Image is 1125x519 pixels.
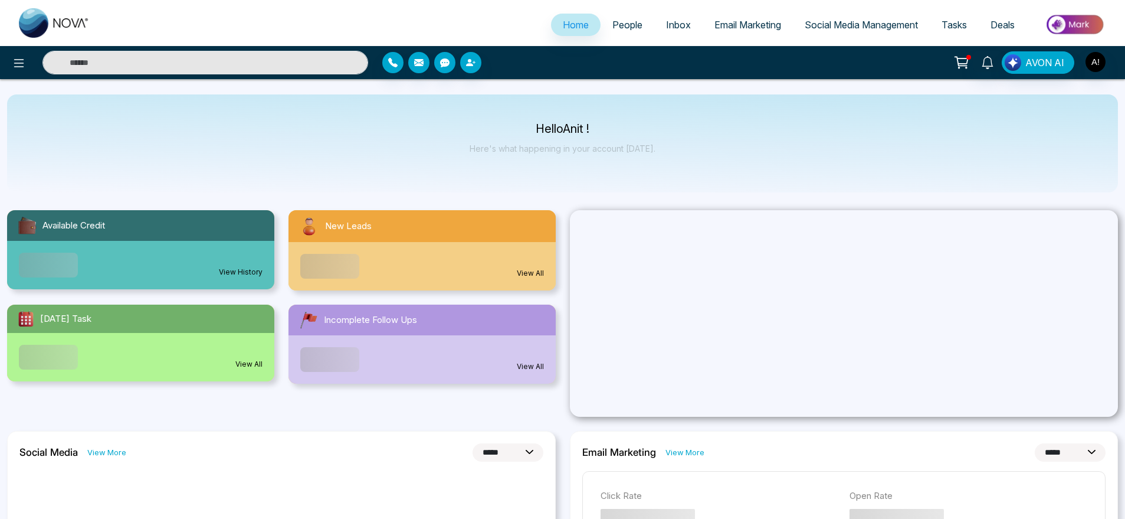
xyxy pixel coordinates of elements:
[17,215,38,236] img: availableCredit.svg
[87,447,126,458] a: View More
[298,215,320,237] img: newLeads.svg
[517,361,544,372] a: View All
[19,446,78,458] h2: Social Media
[612,19,642,31] span: People
[219,267,263,278] a: View History
[324,314,417,327] span: Incomplete Follow Ups
[42,219,105,233] span: Available Credit
[793,14,930,36] a: Social Media Management
[1005,54,1021,71] img: Lead Flow
[601,14,654,36] a: People
[1002,51,1074,74] button: AVON AI
[850,489,1087,503] p: Open Rate
[235,359,263,370] a: View All
[17,309,35,328] img: todayTask.svg
[1085,52,1106,72] img: User Avatar
[805,19,918,31] span: Social Media Management
[281,305,563,384] a: Incomplete Follow UpsView All
[517,268,544,279] a: View All
[714,19,781,31] span: Email Marketing
[40,312,91,326] span: [DATE] Task
[942,19,967,31] span: Tasks
[990,19,1015,31] span: Deals
[1025,56,1064,70] span: AVON AI
[325,220,372,233] span: New Leads
[654,14,703,36] a: Inbox
[563,19,589,31] span: Home
[470,124,655,134] p: Hello Anit !
[703,14,793,36] a: Email Marketing
[19,8,90,38] img: Nova CRM Logo
[1032,11,1118,38] img: Market-place.gif
[470,143,655,154] p: Here's what happening in your account [DATE].
[601,489,838,503] p: Click Rate
[666,19,691,31] span: Inbox
[298,309,319,331] img: followUps.svg
[582,446,656,458] h2: Email Marketing
[930,14,979,36] a: Tasks
[979,14,1026,36] a: Deals
[665,447,704,458] a: View More
[551,14,601,36] a: Home
[281,210,563,290] a: New LeadsView All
